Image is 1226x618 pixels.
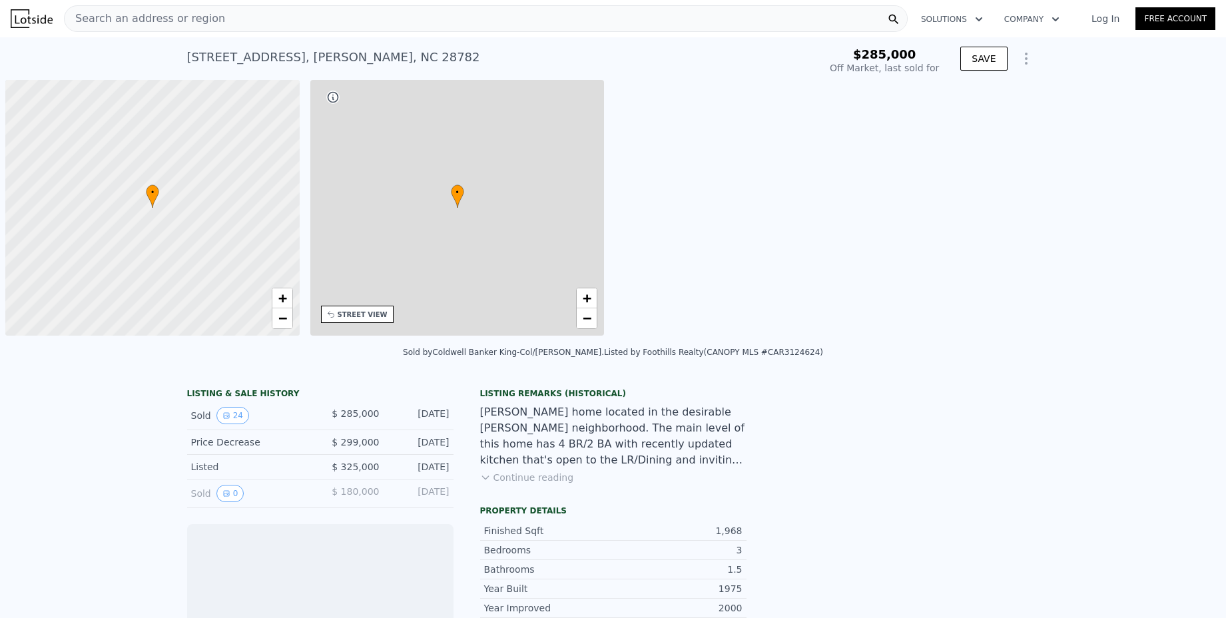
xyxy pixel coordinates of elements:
div: • [451,184,464,208]
a: Zoom out [577,308,597,328]
span: $ 299,000 [332,437,379,448]
span: + [583,290,591,306]
span: $285,000 [853,47,916,61]
button: SAVE [960,47,1007,71]
div: LISTING & SALE HISTORY [187,388,454,402]
div: [DATE] [390,407,450,424]
div: Year Improved [484,601,613,615]
div: Sold [191,407,310,424]
span: • [146,186,159,198]
div: Listed by Foothills Realty (CANOPY MLS #CAR3124624) [604,348,823,357]
div: Off Market, last sold for [830,61,939,75]
div: Listed [191,460,310,473]
button: Company [994,7,1070,31]
button: Show Options [1013,45,1040,72]
a: Log In [1075,12,1135,25]
div: Sold [191,485,310,502]
a: Zoom out [272,308,292,328]
div: 3 [613,543,743,557]
span: + [278,290,286,306]
div: 1.5 [613,563,743,576]
a: Zoom in [272,288,292,308]
div: Bedrooms [484,543,613,557]
span: $ 285,000 [332,408,379,419]
span: $ 325,000 [332,462,379,472]
button: View historical data [216,485,244,502]
div: Property details [480,505,747,516]
img: Lotside [11,9,53,28]
div: Bathrooms [484,563,613,576]
div: Listing Remarks (Historical) [480,388,747,399]
div: [DATE] [390,460,450,473]
div: STREET VIEW [338,310,388,320]
div: [PERSON_NAME] home located in the desirable [PERSON_NAME] neighborhood. The main level of this ho... [480,404,747,468]
button: Solutions [910,7,994,31]
div: 1,968 [613,524,743,537]
button: Continue reading [480,471,574,484]
span: Search an address or region [65,11,225,27]
div: [DATE] [390,436,450,449]
div: Sold by Coldwell Banker King-Col/[PERSON_NAME] . [403,348,604,357]
div: 2000 [613,601,743,615]
div: Year Built [484,582,613,595]
div: [STREET_ADDRESS] , [PERSON_NAME] , NC 28782 [187,48,480,67]
div: Finished Sqft [484,524,613,537]
div: [DATE] [390,485,450,502]
span: − [583,310,591,326]
span: − [278,310,286,326]
div: Price Decrease [191,436,310,449]
span: • [451,186,464,198]
span: $ 180,000 [332,486,379,497]
div: • [146,184,159,208]
button: View historical data [216,407,249,424]
a: Zoom in [577,288,597,308]
a: Free Account [1135,7,1215,30]
div: 1975 [613,582,743,595]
